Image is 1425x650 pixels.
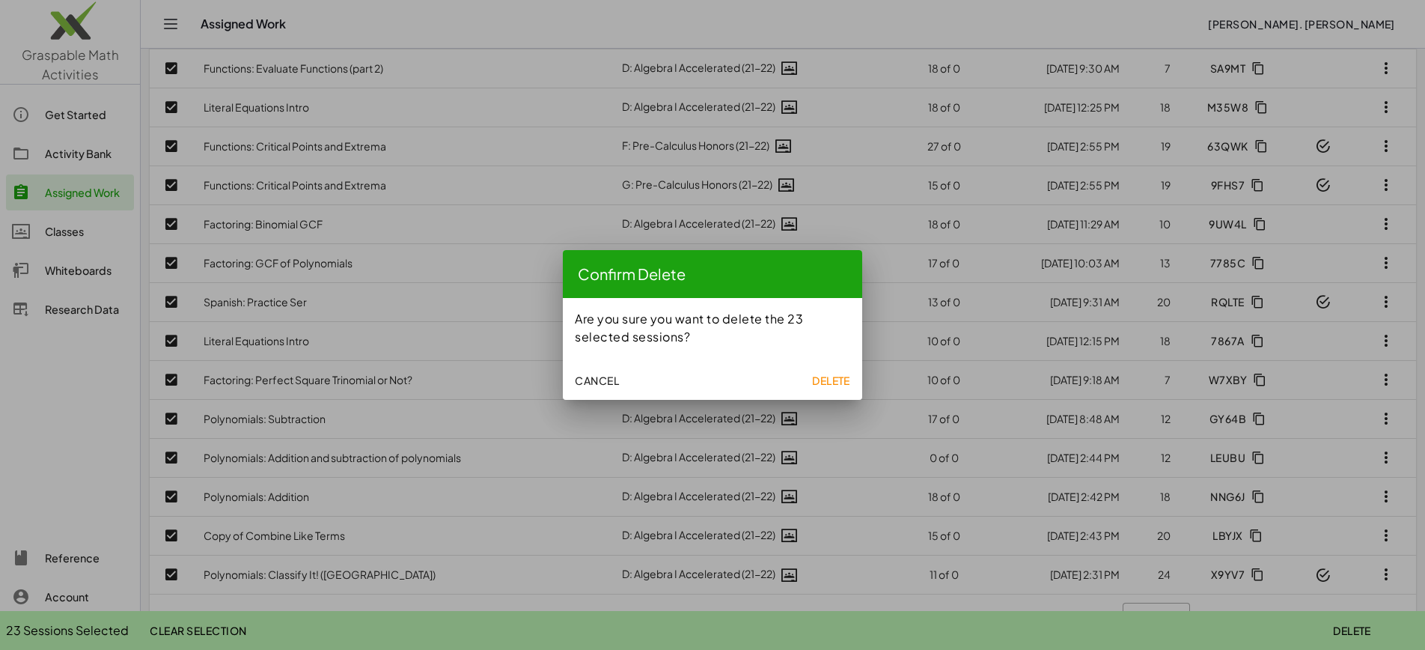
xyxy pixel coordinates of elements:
div: Confirm Delete [578,264,862,285]
span: Delete [812,374,850,387]
div: Are you sure you want to delete the 23 selected sessions? [575,310,850,346]
span: Cancel [575,374,619,387]
button: Delete [806,367,856,394]
button: Cancel [569,367,625,394]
